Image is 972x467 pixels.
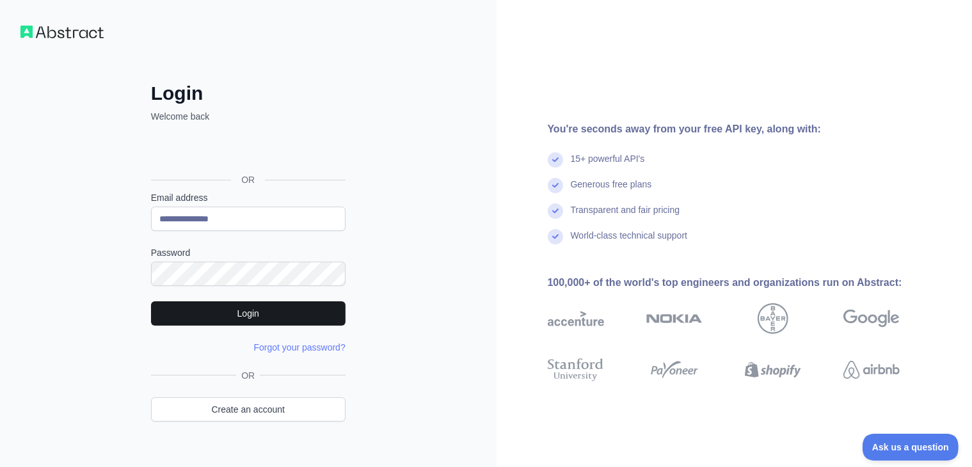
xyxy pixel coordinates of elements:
[843,303,900,334] img: google
[151,301,346,326] button: Login
[571,178,652,203] div: Generous free plans
[254,342,346,352] a: Forgot your password?
[231,173,265,186] span: OR
[548,122,941,137] div: You're seconds away from your free API key, along with:
[151,110,346,123] p: Welcome back
[151,246,346,259] label: Password
[548,152,563,168] img: check mark
[151,397,346,422] a: Create an account
[548,229,563,244] img: check mark
[548,303,604,334] img: accenture
[863,434,959,461] iframe: Toggle Customer Support
[548,178,563,193] img: check mark
[151,191,346,204] label: Email address
[548,356,604,384] img: stanford university
[646,356,703,384] img: payoneer
[745,356,801,384] img: shopify
[843,356,900,384] img: airbnb
[571,152,645,178] div: 15+ powerful API's
[758,303,788,334] img: bayer
[571,203,680,229] div: Transparent and fair pricing
[548,203,563,219] img: check mark
[646,303,703,334] img: nokia
[571,229,688,255] div: World-class technical support
[548,275,941,290] div: 100,000+ of the world's top engineers and organizations run on Abstract:
[151,82,346,105] h2: Login
[236,369,260,382] span: OR
[145,137,349,165] iframe: ปุ่มลงชื่อเข้าใช้ด้วย Google
[20,26,104,38] img: Workflow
